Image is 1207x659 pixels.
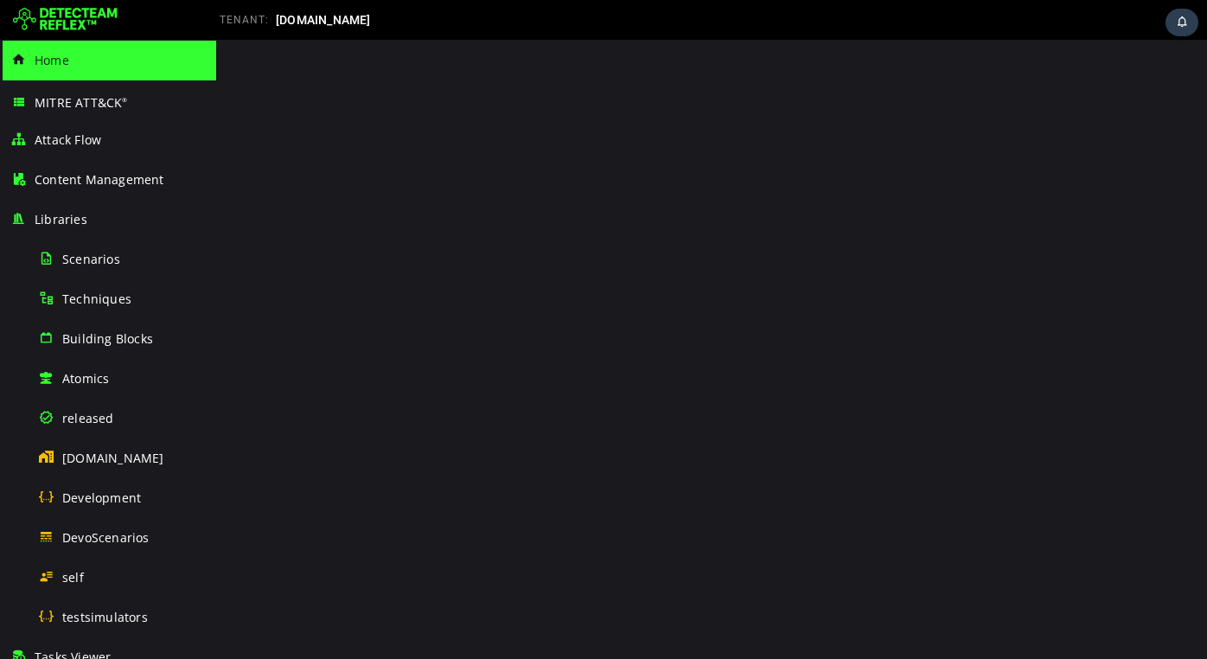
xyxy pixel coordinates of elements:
span: DevoScenarios [62,529,150,546]
span: Atomics [62,370,109,387]
div: Task Notifications [1165,9,1198,36]
span: Scenarios [62,251,120,267]
span: MITRE ATT&CK [35,94,128,111]
span: Content Management [35,171,164,188]
span: Techniques [62,291,131,307]
span: TENANT: [220,14,269,26]
img: Detecteam logo [13,6,118,34]
sup: ® [122,96,127,104]
span: [DOMAIN_NAME] [276,13,371,27]
span: Development [62,489,141,506]
span: Attack Flow [35,131,101,148]
span: Home [35,52,69,68]
span: Libraries [35,211,87,227]
span: [DOMAIN_NAME] [62,450,164,466]
span: testsimulators [62,609,148,625]
span: self [62,569,84,585]
span: Building Blocks [62,330,153,347]
span: released [62,410,114,426]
